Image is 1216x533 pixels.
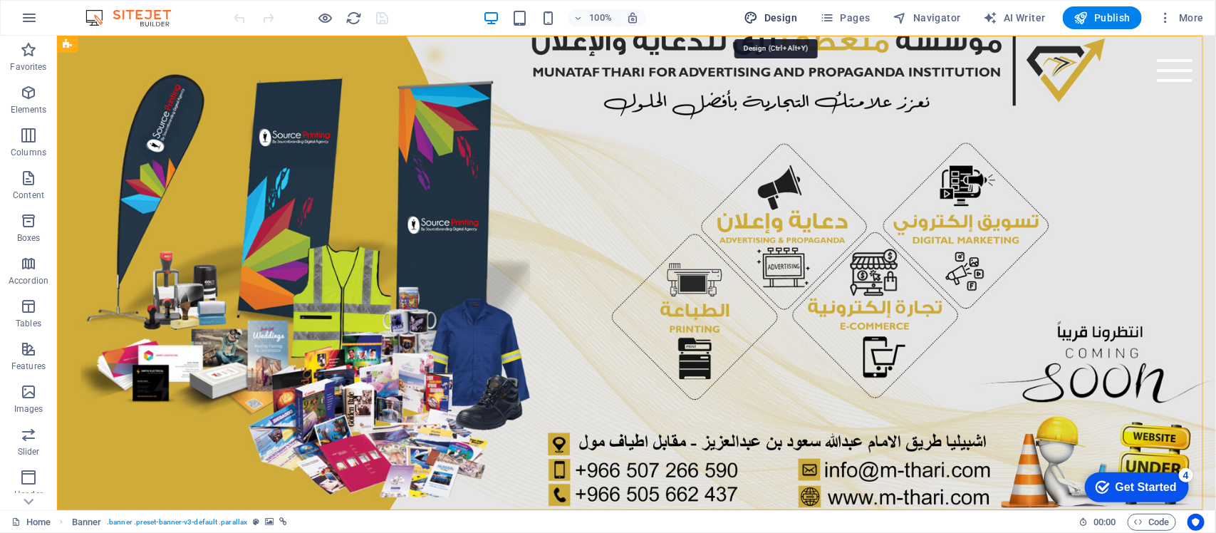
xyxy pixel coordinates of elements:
div: Get Started [42,16,103,29]
span: Navigator [893,11,961,25]
button: Usercentrics [1188,514,1205,531]
img: Editor Logo [82,9,189,26]
button: AI Writer [978,6,1051,29]
span: Code [1134,514,1170,531]
p: Slider [18,446,40,457]
i: Reload page [346,10,363,26]
p: Images [14,403,43,415]
span: More [1159,11,1204,25]
div: Get Started 4 items remaining, 20% complete [11,7,115,37]
button: reload [345,9,363,26]
button: Pages [814,6,875,29]
p: Content [13,190,44,201]
p: Favorites [10,61,46,73]
span: 00 00 [1093,514,1116,531]
i: On resize automatically adjust zoom level to fit chosen device. [626,11,639,24]
div: 4 [105,3,120,17]
p: Boxes [17,232,41,244]
p: Accordion [9,275,48,286]
h6: 100% [589,9,612,26]
i: This element contains a background [265,518,274,526]
span: : [1103,517,1106,527]
i: This element is a customizable preset [253,518,259,526]
p: Header [14,489,43,500]
button: 100% [568,9,618,26]
button: Code [1128,514,1176,531]
button: Navigator [888,6,967,29]
a: Click to cancel selection. Double-click to open Pages [11,514,51,531]
span: Publish [1074,11,1131,25]
span: AI Writer [984,11,1046,25]
p: Features [11,361,46,372]
span: Design [744,11,798,25]
span: Pages [820,11,870,25]
button: Click here to leave preview mode and continue editing [317,9,334,26]
button: Publish [1063,6,1142,29]
i: This element is linked [279,518,287,526]
button: More [1153,6,1210,29]
nav: breadcrumb [72,514,288,531]
h6: Session time [1079,514,1116,531]
p: Tables [16,318,41,329]
p: Elements [11,104,47,115]
span: Click to select. Double-click to edit [72,514,102,531]
span: . banner .preset-banner-v3-default .parallax [107,514,247,531]
button: Design [739,6,804,29]
p: Columns [11,147,46,158]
